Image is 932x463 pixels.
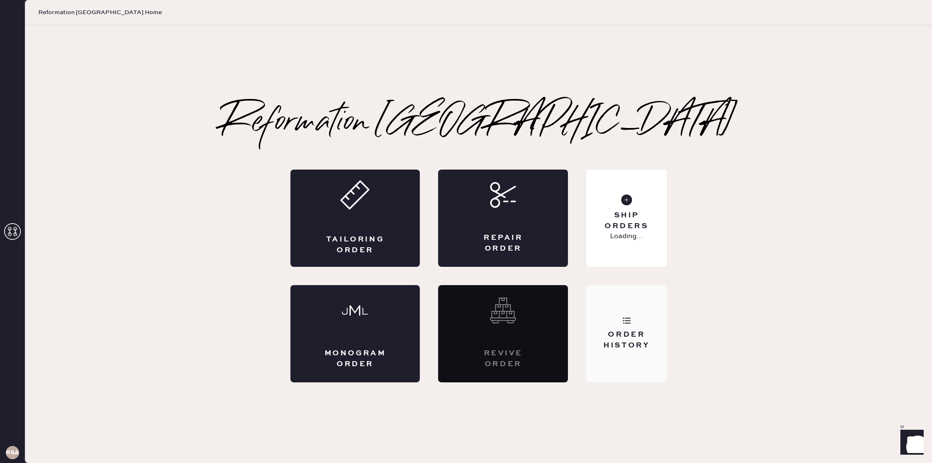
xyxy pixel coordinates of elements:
div: Ship Orders [593,210,660,231]
div: Monogram Order [324,348,387,369]
span: Reformation [GEOGRAPHIC_DATA] Home [38,8,162,17]
iframe: Front Chat [892,426,928,461]
div: Interested? Contact us at care@hemster.co [438,285,568,382]
p: Loading... [610,231,643,241]
div: Revive order [471,348,535,369]
div: Order History [593,330,660,350]
h2: Reformation [GEOGRAPHIC_DATA] [221,106,736,140]
div: Tailoring Order [324,234,387,255]
div: Repair Order [471,233,535,254]
h3: RSA [6,450,19,456]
